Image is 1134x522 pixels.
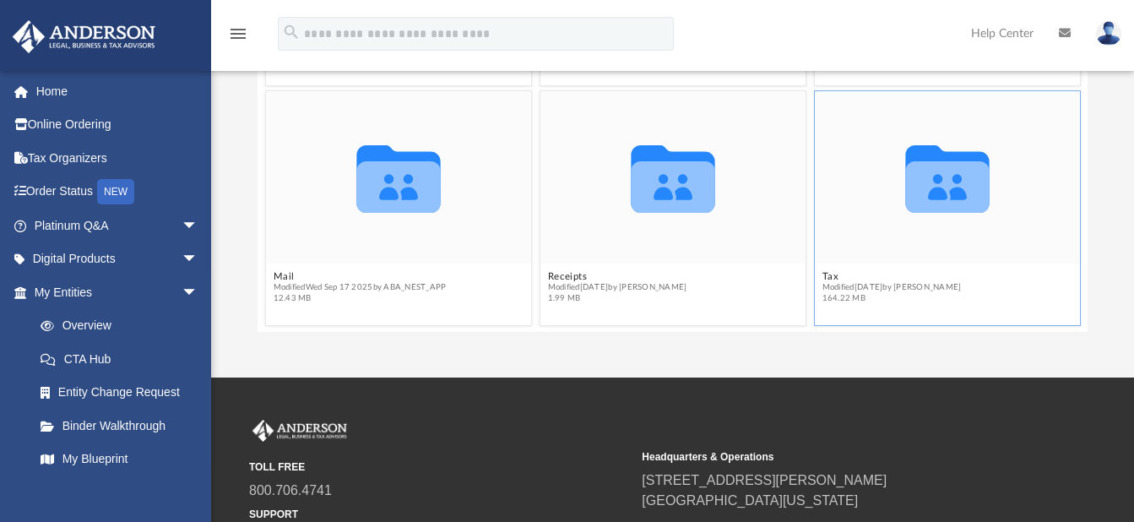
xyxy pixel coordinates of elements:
small: Headquarters & Operations [642,449,1023,465]
a: Entity Change Request [24,376,224,410]
i: menu [228,24,248,44]
a: Order StatusNEW [12,175,224,209]
a: [GEOGRAPHIC_DATA][US_STATE] [642,493,858,508]
span: 1.99 MB [547,294,686,305]
small: SUPPORT [249,507,630,522]
a: CTA Hub [24,342,224,376]
a: Overview [24,309,224,343]
img: Anderson Advisors Platinum Portal [8,20,160,53]
span: Modified Wed Sep 17 2025 by ABA_NEST_APP [273,283,446,294]
span: Modified [DATE] by [PERSON_NAME] [822,283,961,294]
a: Digital Productsarrow_drop_down [12,242,224,276]
img: User Pic [1096,21,1121,46]
span: arrow_drop_down [182,209,215,243]
button: Mail [273,271,446,282]
span: Modified [DATE] by [PERSON_NAME] [547,283,686,294]
button: Receipts [547,271,686,282]
a: Binder Walkthrough [24,409,224,443]
a: Online Ordering [12,108,224,142]
a: Home [12,74,224,108]
a: Platinum Q&Aarrow_drop_down [12,209,224,242]
i: search [282,23,301,41]
button: Tax [822,271,961,282]
a: menu [228,32,248,44]
div: NEW [97,179,134,204]
img: Anderson Advisors Platinum Portal [249,420,350,442]
span: 164.22 MB [822,294,961,305]
span: 12.43 MB [273,294,446,305]
a: 800.706.4741 [249,483,332,498]
a: [STREET_ADDRESS][PERSON_NAME] [642,473,887,487]
span: arrow_drop_down [182,275,215,310]
span: arrow_drop_down [182,242,215,277]
a: Tax Organizers [12,141,224,175]
small: TOLL FREE [249,459,630,475]
a: My Entitiesarrow_drop_down [12,275,224,309]
a: My Blueprint [24,443,215,476]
